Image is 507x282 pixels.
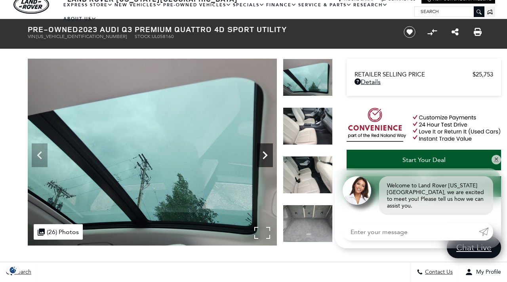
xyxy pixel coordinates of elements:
div: (26) Photos [34,224,83,240]
img: Used 2023 Ibis White Audi Premium image 20 [28,59,277,246]
span: Contact Us [423,269,453,276]
a: Start Your Deal [347,150,501,170]
span: My Profile [473,269,501,276]
img: Agent profile photo [343,176,371,205]
img: Opt-Out Icon [4,266,22,274]
a: Print this Pre-Owned 2023 Audi Q3 Premium quattro 4D Sport Utility [474,27,482,37]
a: About Us [63,12,97,26]
a: Share this Pre-Owned 2023 Audi Q3 Premium quattro 4D Sport Utility [452,27,459,37]
span: VIN: [28,34,36,39]
button: Save vehicle [401,26,418,38]
img: Used 2023 Ibis White Audi Premium image 20 [283,59,333,96]
input: Search [415,7,484,16]
img: Used 2023 Ibis White Audi Premium image 22 [283,156,333,194]
div: Previous [32,143,48,167]
a: Details [355,78,493,86]
span: $25,753 [473,71,493,78]
span: Start Your Deal [402,156,446,164]
h1: 2023 Audi Q3 Premium quattro 4D Sport Utility [28,25,390,34]
span: Retailer Selling Price [355,71,473,78]
a: Submit [479,223,493,240]
input: Enter your message [343,223,479,240]
span: Stock: [135,34,152,39]
button: Open user profile menu [459,262,507,282]
span: [US_VEHICLE_IDENTIFICATION_NUMBER] [36,34,127,39]
strong: Pre-Owned [28,24,78,34]
img: Used 2023 Ibis White Audi Premium image 23 [283,205,333,242]
img: Used 2023 Ibis White Audi Premium image 21 [283,107,333,145]
span: UL058160 [152,34,174,39]
section: Click to Open Cookie Consent Modal [4,266,22,274]
a: Retailer Selling Price $25,753 [355,71,493,78]
div: Next [257,143,273,167]
div: Welcome to Land Rover [US_STATE][GEOGRAPHIC_DATA], we are excited to meet you! Please tell us how... [379,176,493,215]
button: Compare Vehicle [426,26,438,38]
